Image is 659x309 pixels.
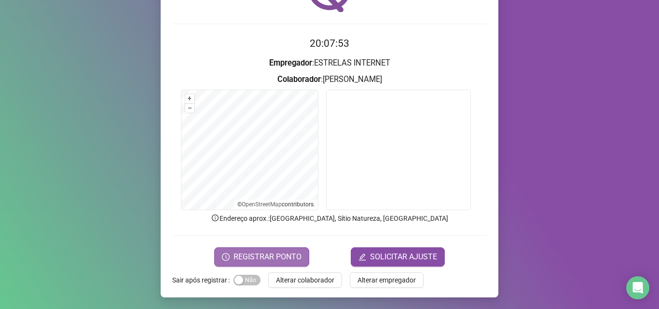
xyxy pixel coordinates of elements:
button: – [185,104,194,113]
li: © contributors. [237,201,315,208]
p: Endereço aprox. : [GEOGRAPHIC_DATA], Sítio Natureza, [GEOGRAPHIC_DATA] [172,213,487,224]
h3: : ESTRELAS INTERNET [172,57,487,69]
span: REGISTRAR PONTO [233,251,302,263]
button: + [185,94,194,103]
button: Alterar empregador [350,272,424,288]
div: Open Intercom Messenger [626,276,649,299]
a: OpenStreetMap [242,201,282,208]
time: 20:07:53 [310,38,349,49]
span: edit [358,253,366,261]
strong: Empregador [269,58,312,67]
strong: Colaborador [277,75,321,84]
span: clock-circle [222,253,230,261]
button: Alterar colaborador [268,272,342,288]
label: Sair após registrar [172,272,233,288]
span: Alterar empregador [357,275,416,285]
span: info-circle [211,214,220,222]
span: Alterar colaborador [276,275,334,285]
button: REGISTRAR PONTO [214,247,309,267]
h3: : [PERSON_NAME] [172,73,487,86]
button: editSOLICITAR AJUSTE [351,247,445,267]
span: SOLICITAR AJUSTE [370,251,437,263]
